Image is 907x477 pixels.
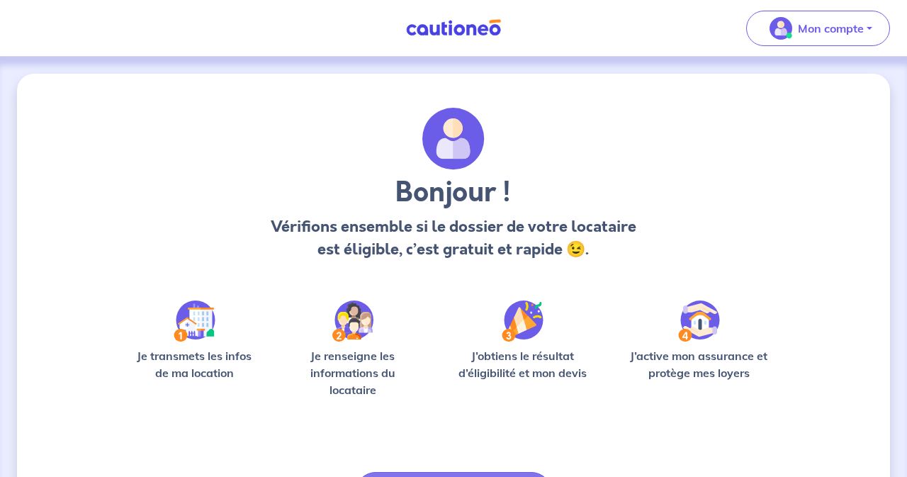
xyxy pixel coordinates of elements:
img: /static/90a569abe86eec82015bcaae536bd8e6/Step-1.svg [174,301,215,342]
p: Vérifions ensemble si le dossier de votre locataire est éligible, c’est gratuit et rapide 😉. [266,215,640,261]
p: J’active mon assurance et protège mes loyers [621,347,777,381]
img: illu_account_valid_menu.svg [770,17,792,40]
img: /static/bfff1cf634d835d9112899e6a3df1a5d/Step-4.svg [678,301,720,342]
img: archivate [422,108,485,170]
p: Je transmets les infos de ma location [130,347,258,381]
img: /static/f3e743aab9439237c3e2196e4328bba9/Step-3.svg [502,301,543,342]
img: /static/c0a346edaed446bb123850d2d04ad552/Step-2.svg [332,301,373,342]
p: Je renseigne les informations du locataire [281,347,424,398]
p: J’obtiens le résultat d’éligibilité et mon devis [447,347,598,381]
p: Mon compte [798,20,864,37]
h3: Bonjour ! [266,176,640,210]
button: illu_account_valid_menu.svgMon compte [746,11,890,46]
img: Cautioneo [400,19,507,37]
